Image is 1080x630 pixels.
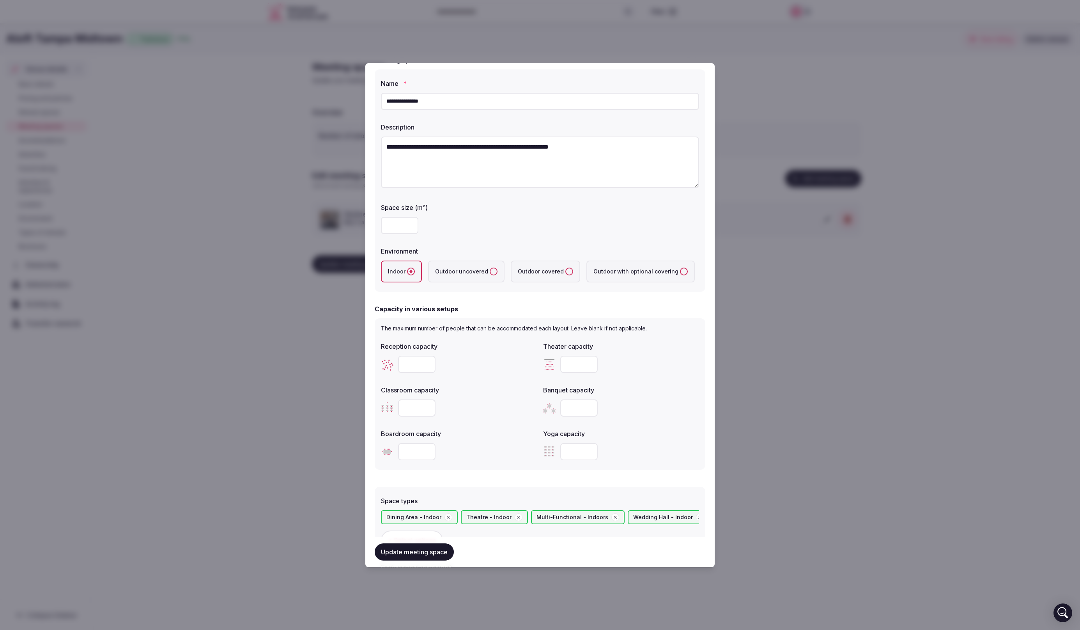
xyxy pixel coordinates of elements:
h2: Capacity in various setups [375,304,458,314]
button: Outdoor covered [565,268,573,275]
button: + Select options [381,531,443,550]
label: Description [381,124,699,130]
div: Multi-Functional - Indoors [531,510,625,524]
label: Boardroom capacity [381,431,537,437]
label: Outdoor with optional covering [586,261,695,282]
label: Space types [381,498,699,504]
label: Indoor [381,261,422,282]
label: Name [381,80,699,87]
label: Reception capacity [381,343,537,350]
div: Wedding Hall - Indoor [628,510,709,524]
button: Outdoor with optional covering [680,268,688,275]
label: Theater capacity [543,343,699,350]
label: Outdoor uncovered [428,261,505,282]
label: Classroom capacity [381,387,537,393]
label: Yoga capacity [543,431,699,437]
button: Outdoor uncovered [490,268,498,275]
label: Environment [381,248,699,254]
label: Banquet capacity [543,387,699,393]
button: Indoor [407,268,415,275]
button: Update meeting space [375,544,454,561]
label: Outdoor covered [511,261,580,282]
div: Dining Area - Indoor [381,510,458,524]
div: Theatre - Indoor [461,510,528,524]
p: The maximum number of people that can be accommodated each layout. Leave blank if not applicable. [381,325,699,332]
label: Space size (m²) [381,204,699,211]
span: + Select options [388,536,436,545]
